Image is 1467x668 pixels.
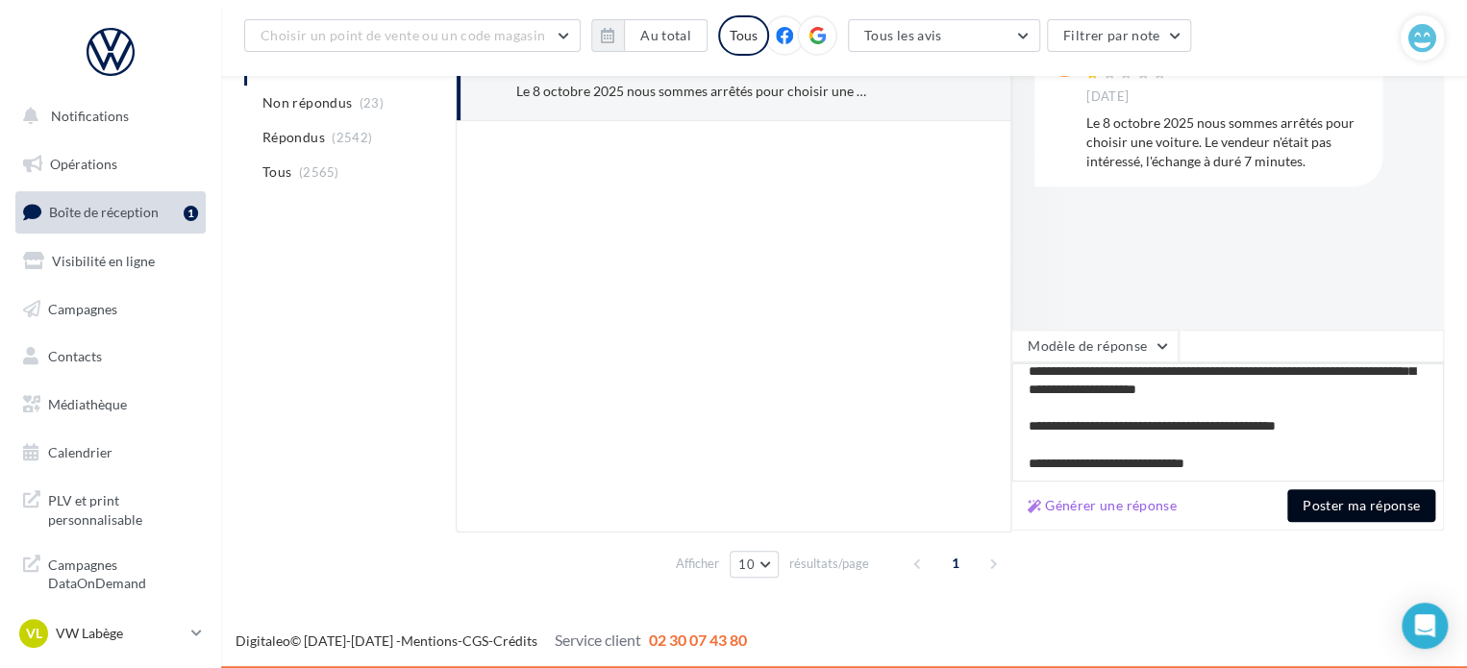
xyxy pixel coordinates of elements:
[1287,489,1435,522] button: Poster ma réponse
[718,15,769,56] div: Tous
[1020,494,1184,517] button: Générer une réponse
[48,396,127,412] span: Médiathèque
[48,300,117,316] span: Campagnes
[1011,330,1179,362] button: Modèle de réponse
[12,480,210,536] a: PLV et print personnalisable
[555,631,641,649] span: Service client
[12,191,210,233] a: Boîte de réception1
[676,555,719,573] span: Afficher
[1402,603,1448,649] div: Open Intercom Messenger
[51,108,129,124] span: Notifications
[244,19,581,52] button: Choisir un point de vente ou un code magasin
[848,19,1040,52] button: Tous les avis
[738,557,755,572] span: 10
[332,130,372,145] span: (2542)
[591,19,708,52] button: Au total
[12,336,210,377] a: Contacts
[789,555,869,573] span: résultats/page
[730,551,779,578] button: 10
[1047,19,1192,52] button: Filtrer par note
[1086,113,1367,171] div: Le 8 octobre 2025 nous sommes arrêtés pour choisir une voiture. Le vendeur n'était pas intéressé,...
[26,624,42,643] span: VL
[49,204,159,220] span: Boîte de réception
[48,487,198,529] span: PLV et print personnalisable
[262,128,325,147] span: Répondus
[262,93,352,112] span: Non répondus
[262,162,291,182] span: Tous
[1086,88,1129,106] span: [DATE]
[12,544,210,601] a: Campagnes DataOnDemand
[15,615,206,652] a: VL VW Labège
[12,433,210,473] a: Calendrier
[12,241,210,282] a: Visibilité en ligne
[48,348,102,364] span: Contacts
[48,552,198,593] span: Campagnes DataOnDemand
[299,164,339,180] span: (2565)
[516,82,869,101] div: Le 8 octobre 2025 nous sommes arrêtés pour choisir une voiture. Le vendeur n'était pas intéressé,...
[56,624,184,643] p: VW Labège
[360,95,384,111] span: (23)
[261,27,545,43] span: Choisir un point de vente ou un code magasin
[12,289,210,330] a: Campagnes
[649,631,747,649] span: 02 30 07 43 80
[52,253,155,269] span: Visibilité en ligne
[864,27,942,43] span: Tous les avis
[462,632,488,649] a: CGS
[12,96,202,136] button: Notifications
[12,384,210,425] a: Médiathèque
[184,206,198,221] div: 1
[48,444,112,460] span: Calendrier
[401,632,458,649] a: Mentions
[493,632,537,649] a: Crédits
[236,632,290,649] a: Digitaleo
[624,19,708,52] button: Au total
[940,548,971,579] span: 1
[50,156,117,172] span: Opérations
[12,144,210,185] a: Opérations
[236,632,747,649] span: © [DATE]-[DATE] - - -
